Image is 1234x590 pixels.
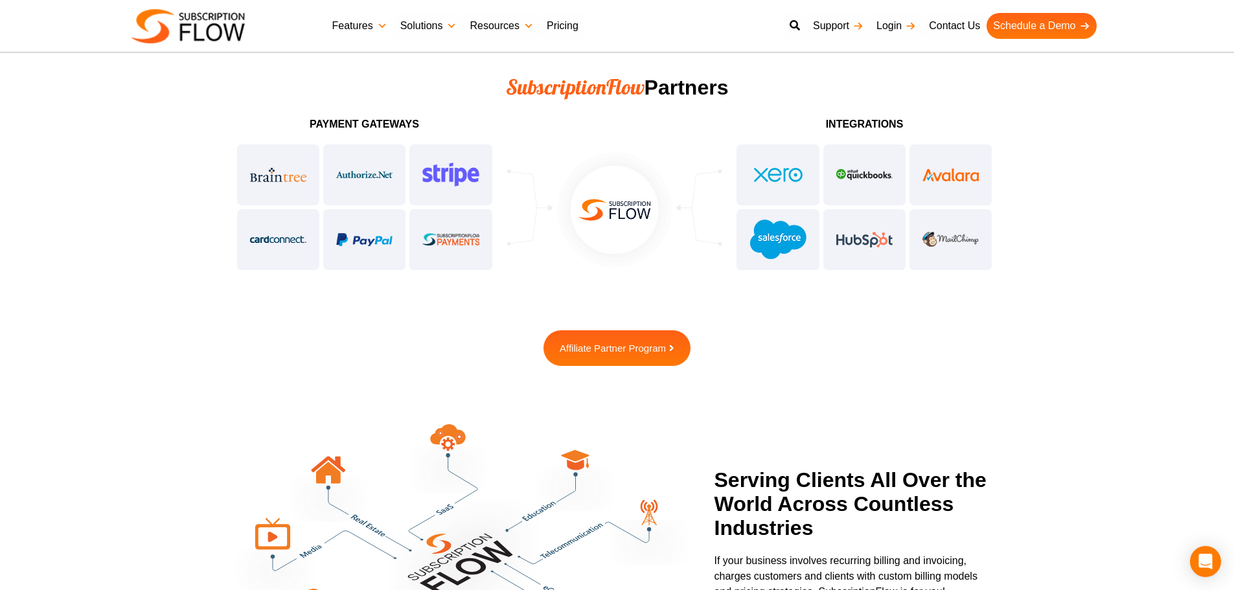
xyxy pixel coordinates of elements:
[870,13,922,39] a: Login
[540,13,585,39] a: Pricing
[987,13,1096,39] a: Schedule a Demo
[735,119,994,130] h3: integrations
[235,119,494,130] h3: Payment Gateways
[806,13,870,39] a: Support
[543,330,691,366] a: Affiliate Partner Program
[922,13,987,39] a: Contact Us
[463,13,540,39] a: Resources
[1190,546,1221,577] div: Open Intercom Messenger
[560,343,666,353] span: Affiliate Partner Program
[131,9,245,43] img: Subscriptionflow
[394,13,464,39] a: Solutions
[714,468,996,539] h2: Serving Clients All Over the World Across Countless Industries
[553,148,676,271] img: subscriptionflow
[506,74,645,100] span: SubscriptionFlow
[293,75,941,100] h2: Partners
[326,13,394,39] a: Features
